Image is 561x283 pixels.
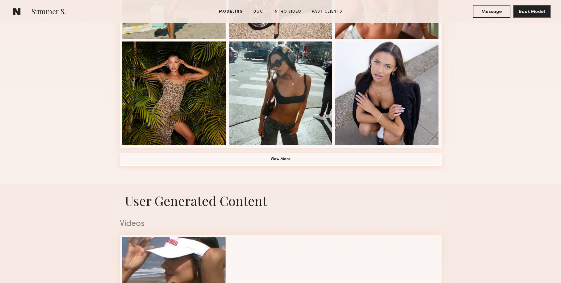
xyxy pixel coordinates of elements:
[115,192,447,209] h1: User Generated Content
[120,153,442,166] button: View More
[120,220,442,228] div: Videos
[309,9,345,15] a: Past Clients
[251,9,266,15] a: UGC
[271,9,304,15] a: Intro Video
[31,6,66,18] span: Summer S.
[513,8,551,14] a: Book Model
[513,5,551,18] button: Book Model
[473,5,510,18] button: Message
[216,9,246,15] a: Modeling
